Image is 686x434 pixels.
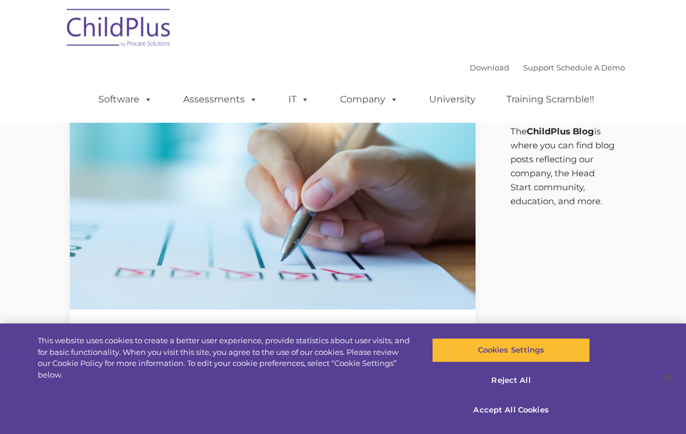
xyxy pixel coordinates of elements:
a: Training Scramble!! [495,88,606,111]
button: Cookies Settings [432,338,589,362]
font: | [470,63,625,72]
button: Accept All Cookies [432,398,589,422]
a: Assessments [172,88,269,111]
a: Schedule A Demo [556,63,625,72]
a: Support [523,63,554,72]
img: Efficiency Boost: ChildPlus Online's Enhanced Family Pre-Application Process - Streamlining Appli... [70,81,476,310]
div: This website uses cookies to create a better user experience, provide statistics about user visit... [38,335,412,380]
p: The is where you can find blog posts reflecting our company, the Head Start community, education,... [510,124,617,208]
a: Company [328,88,410,111]
a: Software [87,88,164,111]
a: University [417,88,487,111]
a: IT [277,88,321,111]
button: Reject All [432,368,589,393]
a: Download [470,63,509,72]
img: ChildPlus by Procare Solutions [61,1,177,59]
button: Close [655,365,680,390]
strong: ChildPlus Blog [527,126,594,137]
